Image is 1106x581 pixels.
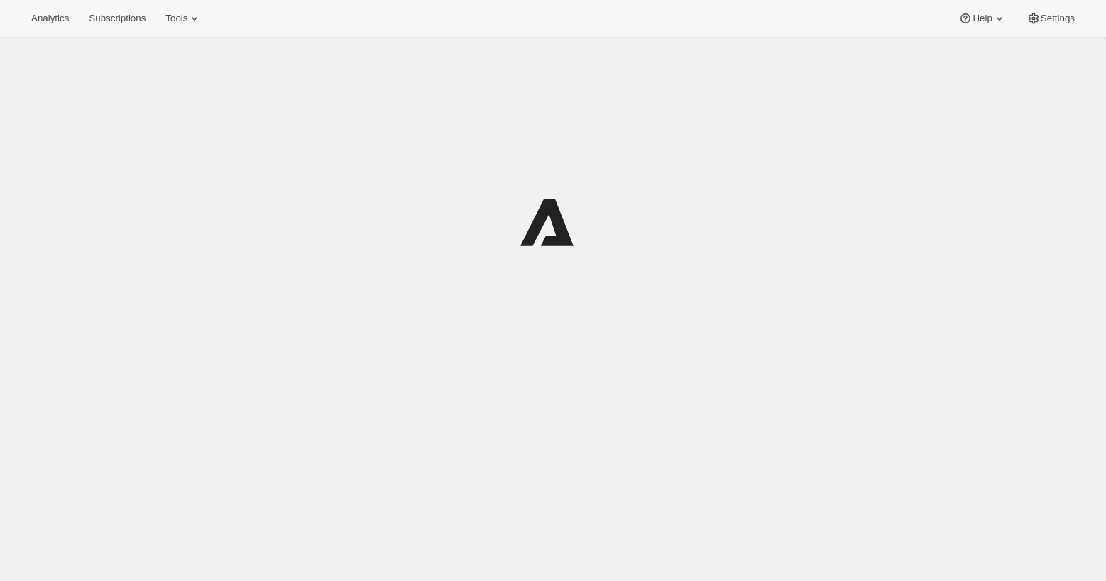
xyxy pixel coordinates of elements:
span: Analytics [31,13,69,24]
span: Help [973,13,992,24]
button: Tools [157,9,210,28]
span: Subscriptions [89,13,146,24]
button: Subscriptions [80,9,154,28]
button: Help [950,9,1014,28]
button: Analytics [23,9,77,28]
span: Tools [165,13,187,24]
button: Settings [1018,9,1083,28]
span: Settings [1041,13,1075,24]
